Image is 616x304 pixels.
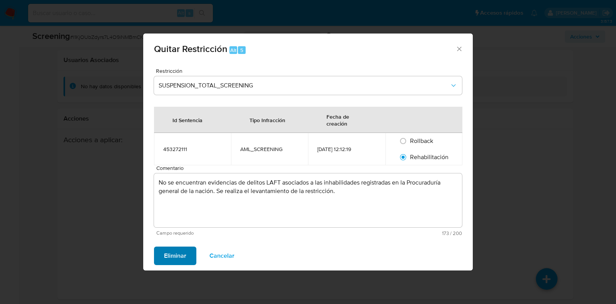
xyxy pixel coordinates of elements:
span: SUSPENSION_TOTAL_SCREENING [159,82,450,89]
button: Restriction [154,76,462,95]
button: Cerrar ventana [455,45,462,52]
button: Eliminar [154,247,196,265]
div: Id Sentencia [163,111,212,129]
span: Campo requerido [156,230,309,236]
span: 5 [240,47,243,54]
div: AML_SCREENING [240,146,299,153]
span: Cancelar [209,247,234,264]
span: Restricción [156,68,464,74]
span: Alt [230,47,236,54]
div: Tipo Infracción [240,111,295,129]
span: Quitar Restricción [154,42,228,55]
span: Máximo 200 caracteres [309,231,462,236]
textarea: No se encuentran evidencias de delitos LAFT asociados a las inhabilidades registradas en la Procu... [154,173,462,227]
span: Rehabilitación [410,153,449,161]
div: Fecha de creación [317,107,376,133]
div: [DATE] 12:12:19 [317,146,376,153]
span: Rollback [410,136,433,145]
div: 453272111 [163,146,222,153]
button: Cancelar [199,247,244,265]
span: Comentario [156,165,464,171]
span: Eliminar [164,247,186,264]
